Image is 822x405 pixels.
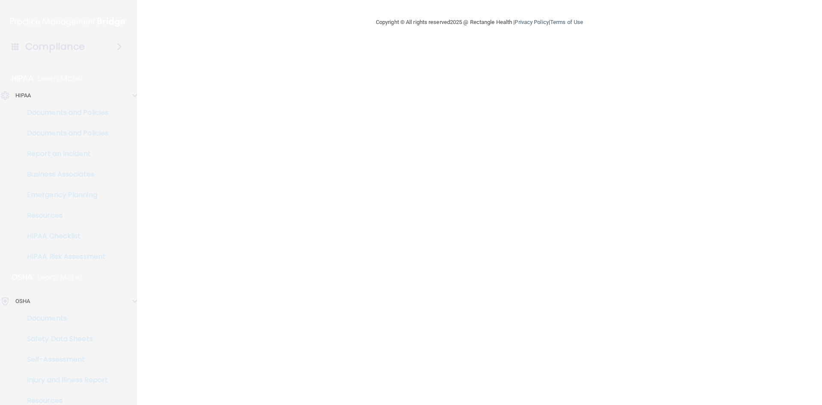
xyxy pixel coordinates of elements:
[15,90,31,101] p: HIPAA
[6,335,122,343] p: Safety Data Sheets
[12,73,33,84] p: HIPAA
[6,314,122,323] p: Documents
[6,232,122,240] p: HIPAA Checklist
[6,396,122,405] p: Resources
[6,170,122,179] p: Business Associates
[6,252,122,261] p: HIPAA Risk Assessment
[12,272,33,282] p: OSHA
[6,211,122,220] p: Resources
[10,13,127,30] img: PMB logo
[6,355,122,364] p: Self-Assessment
[6,129,122,138] p: Documents and Policies
[25,41,85,53] h4: Compliance
[37,272,83,282] p: Learn More!
[6,108,122,117] p: Documents and Policies
[6,191,122,199] p: Emergency Planning
[6,150,122,158] p: Report an Incident
[550,19,583,25] a: Terms of Use
[15,296,30,306] p: OSHA
[515,19,548,25] a: Privacy Policy
[38,73,83,84] p: Learn More!
[6,376,122,384] p: Injury and Illness Report
[323,9,636,36] div: Copyright © All rights reserved 2025 @ Rectangle Health | |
